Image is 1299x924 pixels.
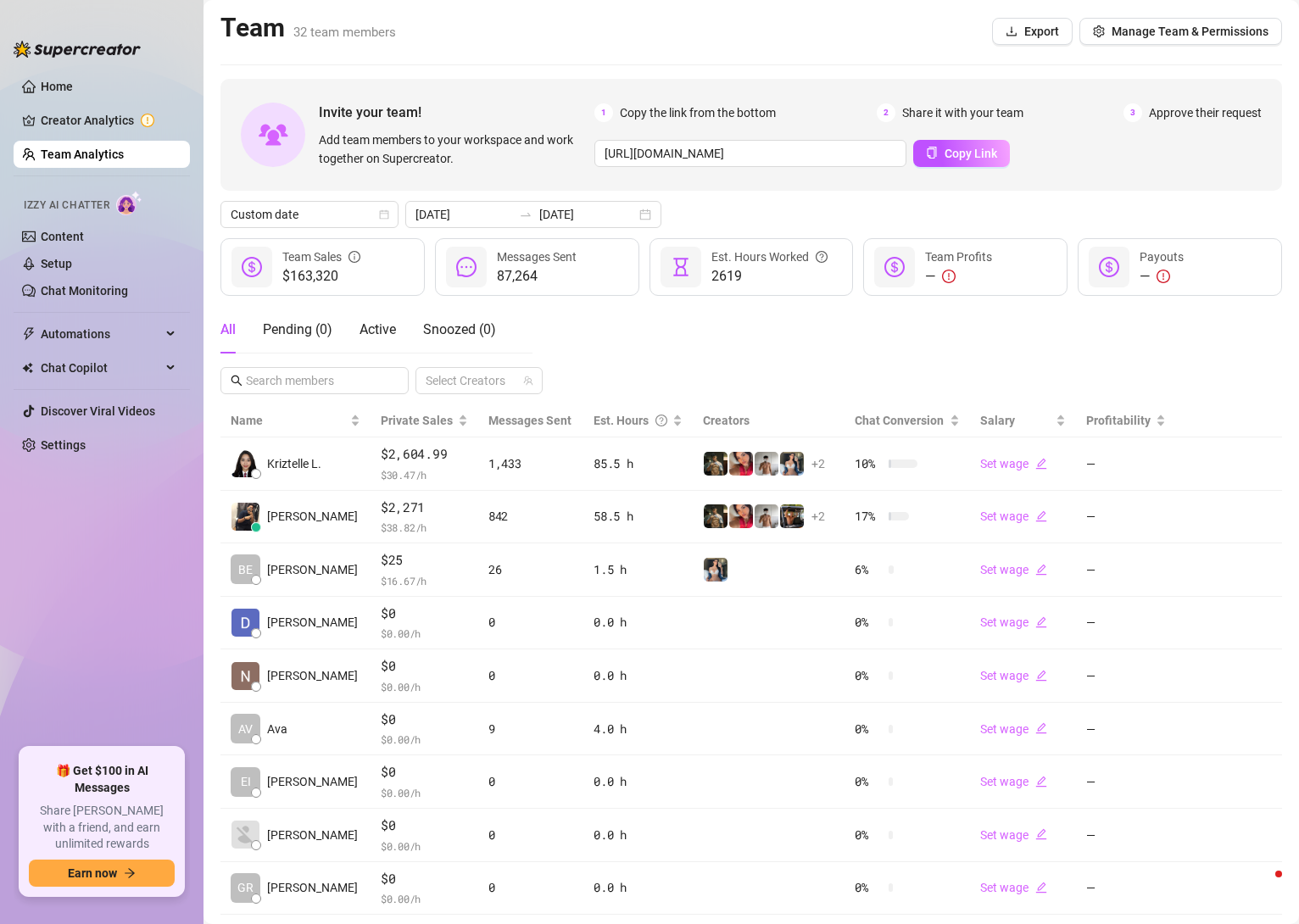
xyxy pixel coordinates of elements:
[1157,270,1170,283] span: exclamation-circle
[22,362,33,374] img: Chat Copilot
[980,669,1047,682] a: Set wageedit
[267,826,358,844] span: [PERSON_NAME]
[68,866,117,880] span: Earn now
[41,320,161,348] span: Automations
[539,205,636,224] input: End date
[942,270,956,283] span: exclamation-circle
[1035,882,1047,893] span: edit
[29,803,175,853] span: Share [PERSON_NAME] with a friend, and earn unlimited rewards
[488,560,573,579] div: 26
[231,662,259,690] img: Naomi Ochoa
[41,148,124,161] a: Team Analytics
[267,772,358,791] span: [PERSON_NAME]
[267,720,287,738] span: Ava
[263,320,332,340] div: Pending ( 0 )
[1006,25,1017,37] span: download
[381,656,468,676] span: $0
[231,609,259,637] img: Davis Armbrust
[855,720,882,738] span: 0 %
[1099,257,1119,277] span: dollar-circle
[241,772,251,791] span: EI
[704,558,728,582] img: Katy
[902,103,1023,122] span: Share it with your team
[594,666,683,685] div: 0.0 h
[855,560,882,579] span: 6 %
[488,613,573,632] div: 0
[488,414,571,427] span: Messages Sent
[594,411,669,430] div: Est. Hours
[1076,649,1176,703] td: —
[884,257,905,277] span: dollar-circle
[1024,25,1059,38] span: Export
[704,504,728,528] img: Tony
[381,466,468,483] span: $ 30.47 /h
[319,131,588,168] span: Add team members to your workspace and work together on Supercreator.
[594,613,683,632] div: 0.0 h
[729,504,753,528] img: Vanessa
[980,722,1047,736] a: Set wageedit
[381,604,468,624] span: $0
[456,257,477,277] span: message
[594,507,683,526] div: 58.5 h
[1076,862,1176,916] td: —
[381,414,453,427] span: Private Sales
[381,572,468,589] span: $ 16.67 /h
[780,452,804,476] img: Katy
[594,103,613,122] span: 1
[220,404,371,437] th: Name
[319,102,594,123] span: Invite your team!
[231,375,243,387] span: search
[523,376,533,386] span: team
[594,720,683,738] div: 4.0 h
[41,230,84,243] a: Content
[855,414,944,427] span: Chat Conversion
[980,457,1047,470] a: Set wageedit
[231,202,388,227] span: Custom date
[381,838,468,854] span: $ 0.00 /h
[980,881,1047,894] a: Set wageedit
[231,503,259,531] img: Sean Carino
[41,80,73,93] a: Home
[980,615,1047,629] a: Set wageedit
[1035,670,1047,682] span: edit
[1035,776,1047,788] span: edit
[1079,18,1282,45] button: Manage Team & Permissions
[926,147,938,159] span: copy
[41,107,176,134] a: Creator Analytics exclamation-circle
[855,613,882,632] span: 0 %
[231,411,347,430] span: Name
[1140,266,1184,287] div: —
[594,454,683,473] div: 85.5 h
[980,563,1047,576] a: Set wageedit
[1035,510,1047,522] span: edit
[116,191,142,215] img: AI Chatter
[811,454,825,473] span: + 2
[381,710,468,730] span: $0
[267,507,358,526] span: [PERSON_NAME]
[488,720,573,738] div: 9
[519,208,532,221] span: to
[29,860,175,887] button: Earn nowarrow-right
[780,504,804,528] img: Nathan
[41,438,86,452] a: Settings
[293,25,396,40] span: 32 team members
[1035,722,1047,734] span: edit
[381,869,468,889] span: $0
[231,449,259,477] img: Kriztelle L.
[925,266,992,287] div: —
[381,498,468,518] span: $2,271
[594,826,683,844] div: 0.0 h
[379,209,389,220] span: calendar
[594,772,683,791] div: 0.0 h
[1076,809,1176,862] td: —
[267,878,358,897] span: [PERSON_NAME]
[22,327,36,341] span: thunderbolt
[231,821,259,849] img: Derik Barron
[381,625,468,642] span: $ 0.00 /h
[381,890,468,907] span: $ 0.00 /h
[1076,755,1176,809] td: —
[693,404,845,437] th: Creators
[41,257,72,270] a: Setup
[855,454,882,473] span: 10 %
[1035,616,1047,628] span: edit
